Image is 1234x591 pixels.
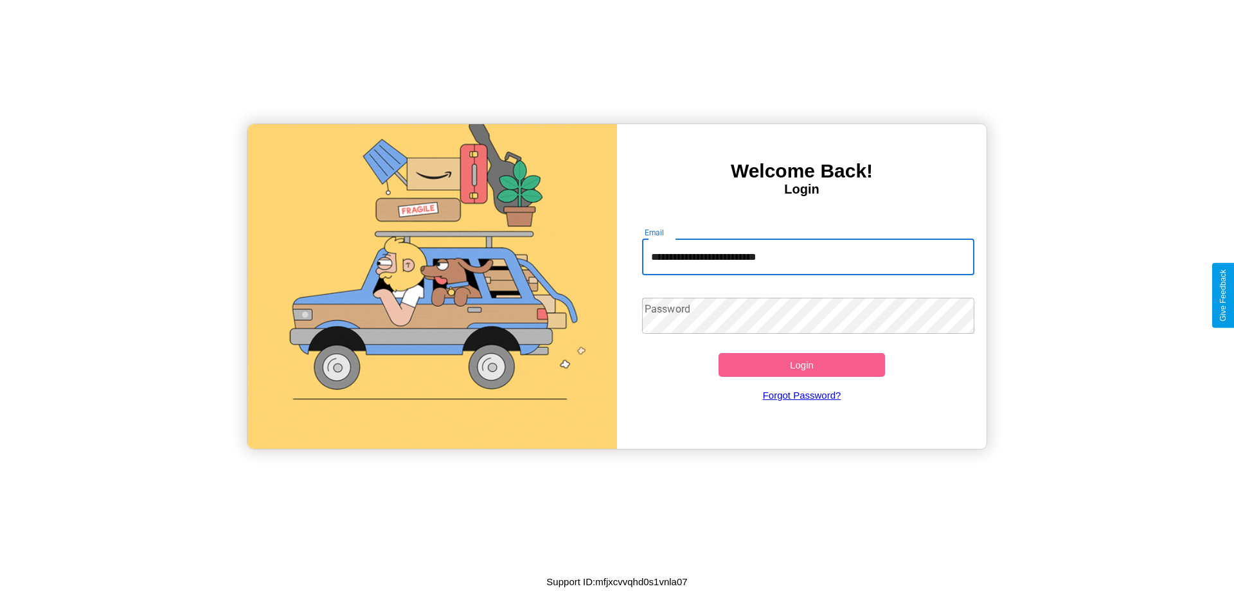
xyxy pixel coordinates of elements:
[247,124,617,449] img: gif
[719,353,885,377] button: Login
[645,227,665,238] label: Email
[617,160,987,182] h3: Welcome Back!
[546,573,687,590] p: Support ID: mfjxcvvqhd0s1vnla07
[617,182,987,197] h4: Login
[1219,269,1228,322] div: Give Feedback
[636,377,969,414] a: Forgot Password?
